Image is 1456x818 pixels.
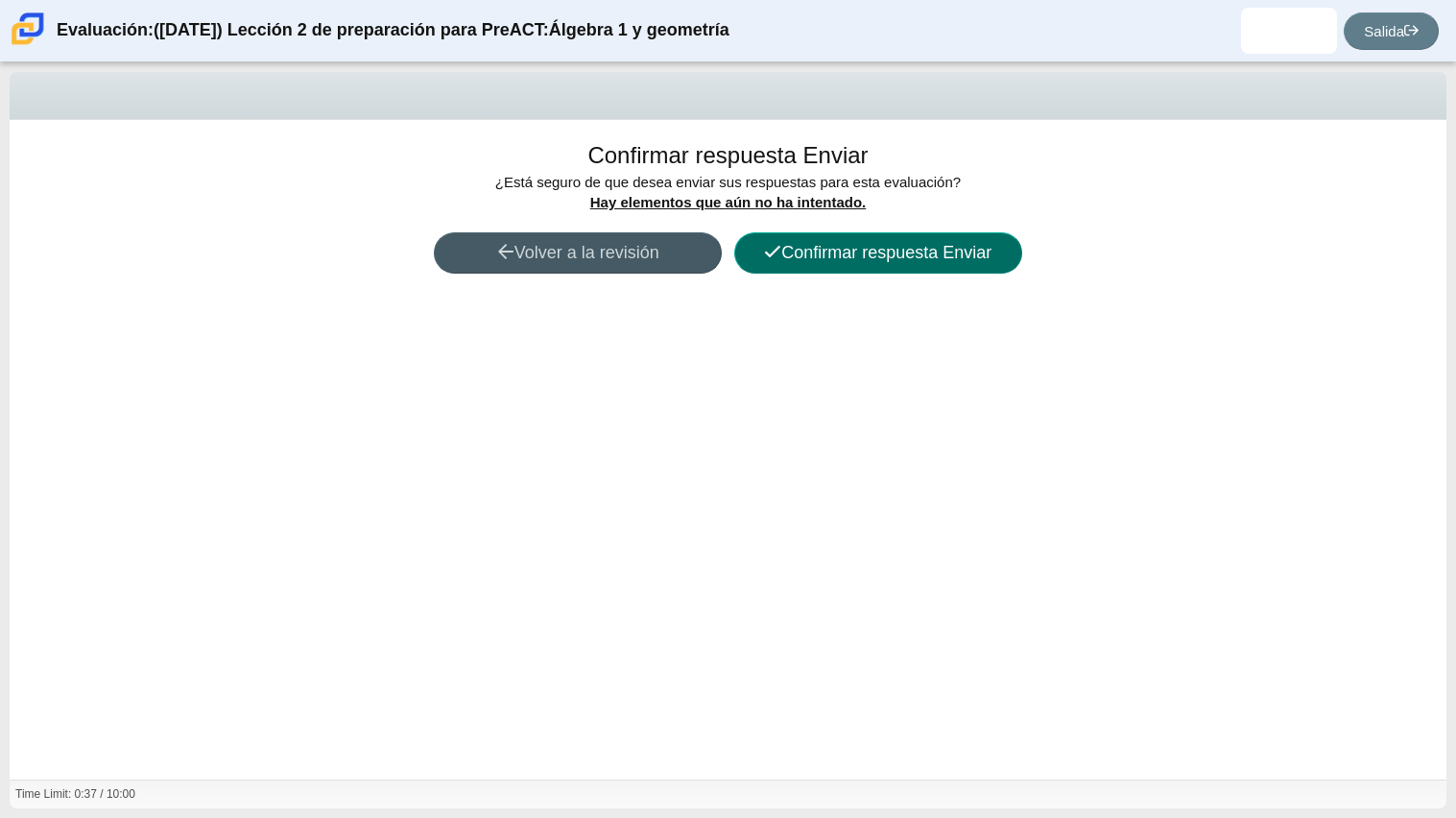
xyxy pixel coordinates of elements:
img: bryan.romero.e3nU0Q [1274,15,1304,46]
font: Confirmar respuesta Enviar [587,142,868,168]
a: Escuela Carmen de Ciencia y Tecnología [8,36,48,52]
thspan: Evaluación: [57,20,154,39]
thspan: ¿Está seguro de que desea enviar sus respuestas para esta evaluación? [495,174,961,190]
button: Volver a la revisión [434,232,722,274]
thspan: ([DATE]) Lección 2 de preparación para PreACT: [154,20,549,39]
a: Salida [1344,12,1439,50]
font: Salida [1364,23,1404,39]
img: Escuela Carmen de Ciencia y Tecnología [8,9,48,49]
thspan: Álgebra 1 y geometría [549,20,729,39]
div: Time Limit: 0:37 / 10:00 [15,786,135,803]
button: Confirmar respuesta Enviar [734,232,1022,274]
font: Volver a la revisión [514,243,659,262]
font: Hay elementos que aún no ha intentado. [590,194,867,210]
font: Confirmar respuesta Enviar [781,243,991,262]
